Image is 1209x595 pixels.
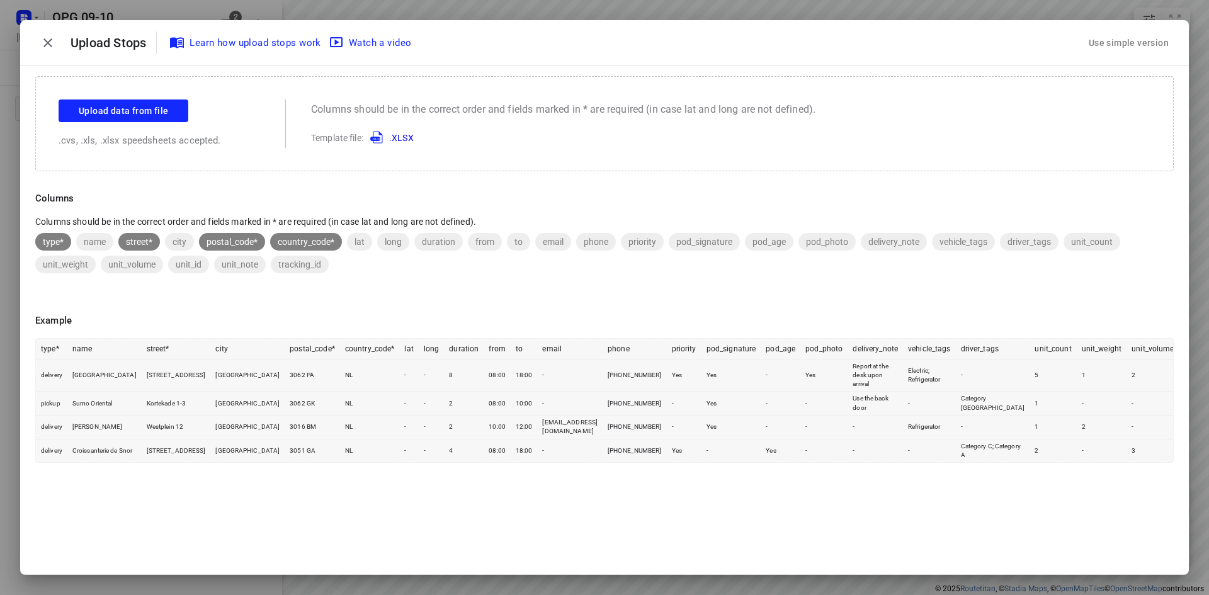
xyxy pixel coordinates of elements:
td: - [419,392,445,416]
span: Watch a video [331,35,412,51]
td: - [761,359,800,392]
p: Columns [35,191,1174,206]
span: lat [347,237,372,247]
td: - [419,439,445,462]
span: postal_code* [199,237,265,247]
td: [PERSON_NAME] [67,416,142,439]
td: 08:00 [484,439,511,462]
td: - [903,392,956,416]
td: NL [340,392,400,416]
th: to [511,339,538,360]
p: Upload Stops [71,33,156,52]
td: - [399,392,418,416]
span: type* [35,237,71,247]
td: pickup [36,392,67,416]
span: email [535,237,571,247]
span: name [76,237,113,247]
span: pod_photo [798,237,856,247]
td: Yes [701,416,761,439]
span: driver_tags [1000,237,1059,247]
td: - [399,359,418,392]
td: Yes [667,439,701,462]
span: from [468,237,502,247]
th: email [537,339,603,360]
th: duration [444,339,484,360]
td: Croissanterie de Snor [67,439,142,462]
p: Template file: [311,130,815,145]
td: delivery [36,359,67,392]
td: 2 [1030,439,1076,462]
td: [PHONE_NUMBER] [603,416,667,439]
span: pod_signature [669,237,740,247]
td: [STREET_ADDRESS] [142,439,211,462]
button: Use simple version [1084,31,1174,55]
td: - [667,392,701,416]
span: duration [414,237,463,247]
span: tracking_id [271,259,329,269]
a: .XLSX [365,133,414,143]
th: lat [399,339,418,360]
td: 5 [1030,359,1076,392]
th: phone [603,339,667,360]
td: Report at the desk upon arrival [848,359,903,392]
td: - [537,392,603,416]
td: 8 [444,359,484,392]
td: [PHONE_NUMBER] [603,392,667,416]
span: unit_count [1064,237,1120,247]
th: city [210,339,285,360]
td: Use the back door [848,392,903,416]
td: - [761,416,800,439]
p: Example [35,314,1174,328]
img: XLSX [370,130,385,145]
td: delivery [36,416,67,439]
td: - [800,392,848,416]
td: 2 [1127,359,1179,392]
td: - [1127,416,1179,439]
span: vehicle_tags [932,237,995,247]
td: 3062 GK [285,392,340,416]
td: Kortekade 1-3 [142,392,211,416]
td: Yes [800,359,848,392]
td: - [956,416,1030,439]
td: Yes [701,392,761,416]
td: [GEOGRAPHIC_DATA] [210,416,285,439]
td: [PHONE_NUMBER] [603,359,667,392]
td: 3 [1127,439,1179,462]
td: 2 [1077,416,1127,439]
td: Electric; Refrigerator [903,359,956,392]
span: pod_age [745,237,793,247]
td: [EMAIL_ADDRESS][DOMAIN_NAME] [537,416,603,439]
td: [GEOGRAPHIC_DATA] [210,392,285,416]
th: vehicle_tags [903,339,956,360]
td: - [419,359,445,392]
span: to [507,237,530,247]
td: Yes [701,359,761,392]
th: from [484,339,511,360]
button: Watch a video [326,31,417,54]
span: unit_id [168,259,209,269]
td: Category C; Category A [956,439,1030,462]
td: Yes [667,359,701,392]
td: 3016 BM [285,416,340,439]
span: priority [621,237,664,247]
td: - [537,439,603,462]
th: unit_weight [1077,339,1127,360]
span: unit_volume [101,259,163,269]
td: 1 [1077,359,1127,392]
th: pod_age [761,339,800,360]
td: [GEOGRAPHIC_DATA] [210,439,285,462]
th: pod_signature [701,339,761,360]
td: - [800,416,848,439]
th: long [419,339,445,360]
p: .cvs, .xls, .xlsx speedsheets accepted. [59,133,260,148]
span: Learn how upload stops work [172,35,321,51]
td: 08:00 [484,392,511,416]
span: long [377,237,409,247]
span: phone [576,237,616,247]
th: driver_tags [956,339,1030,360]
th: delivery_note [848,339,903,360]
td: 1 [1030,392,1076,416]
div: Use simple version [1086,33,1171,54]
td: 18:00 [511,359,538,392]
td: Sumo Oriental [67,392,142,416]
